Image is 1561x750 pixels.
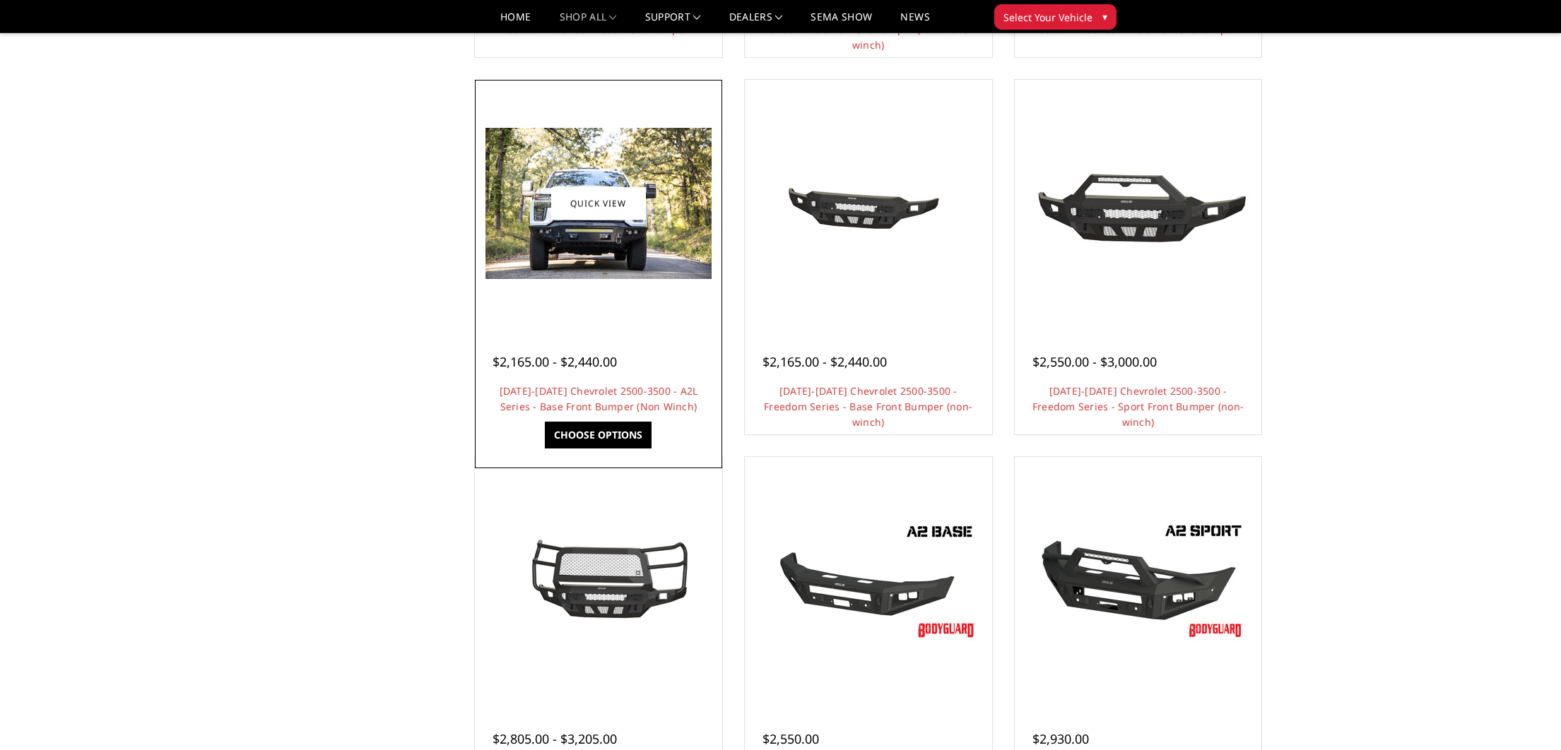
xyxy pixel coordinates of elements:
[1025,153,1251,254] img: 2020-2023 Chevrolet 2500-3500 - Freedom Series - Sport Front Bumper (non-winch)
[900,12,929,32] a: News
[1490,682,1561,750] iframe: Chat Widget
[500,7,697,36] a: [DATE]-[DATE] Chevrolet Silverado 2500-3500 - FT Series - Base Front Bumper
[1102,9,1107,24] span: ▾
[1039,7,1237,36] a: [DATE]-[DATE] Chevrolet Silverado 2500-3500 - FT Series - Extreme Front Bumper
[493,730,617,747] span: $2,805.00 - $3,205.00
[762,353,887,370] span: $2,165.00 - $2,440.00
[748,460,989,701] a: A2 Series Base Front Bumper (winch mount) A2 Series Base Front Bumper (winch mount)
[551,186,646,220] a: Quick view
[1032,730,1089,747] span: $2,930.00
[748,83,989,323] a: 2020-2023 Chevrolet 2500-3500 - Freedom Series - Base Front Bumper (non-winch) 2020-2023 Chevrole...
[1032,384,1244,429] a: [DATE]-[DATE] Chevrolet 2500-3500 - Freedom Series - Sport Front Bumper (non-winch)
[500,12,531,32] a: Home
[762,730,819,747] span: $2,550.00
[560,12,617,32] a: shop all
[493,353,617,370] span: $2,165.00 - $2,440.00
[763,7,973,52] a: [DATE]-[DATE] Chevrolet 2500-3500 - T2 Series - Extreme Front Bumper (receiver or winch)
[485,530,712,631] img: 2020-2023 Chevrolet 2500-3500 - Freedom Series - Extreme Front Bumper
[478,460,719,701] a: 2020-2023 Chevrolet 2500-3500 - Freedom Series - Extreme Front Bumper 2020-2023 Chevrolet 2500-35...
[764,384,972,429] a: [DATE]-[DATE] Chevrolet 2500-3500 - Freedom Series - Base Front Bumper (non-winch)
[1018,83,1259,323] a: 2020-2023 Chevrolet 2500-3500 - Freedom Series - Sport Front Bumper (non-winch)
[1032,353,1157,370] span: $2,550.00 - $3,000.00
[1003,10,1092,25] span: Select Your Vehicle
[545,422,652,448] a: Choose Options
[994,4,1117,30] button: Select Your Vehicle
[478,83,719,323] a: 2020-2023 Chevrolet 2500-3500 - A2L Series - Base Front Bumper (Non Winch) 2020 Chevrolet HD - Av...
[485,128,712,279] img: 2020 Chevrolet HD - Available in single light bar configuration only
[1018,460,1259,701] a: A2 Series - Sport Front Bumper (winch mount) A2 Series - Sport Front Bumper (winch mount)
[645,12,701,32] a: Support
[811,12,872,32] a: SEMA Show
[500,384,698,413] a: [DATE]-[DATE] Chevrolet 2500-3500 - A2L Series - Base Front Bumper (Non Winch)
[729,12,783,32] a: Dealers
